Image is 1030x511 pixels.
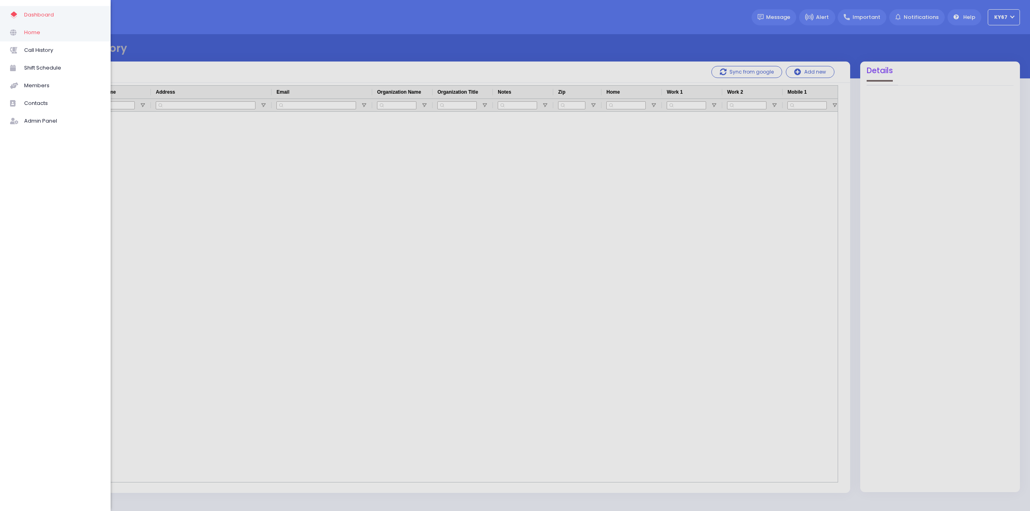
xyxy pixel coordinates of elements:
span: Call History [24,45,101,55]
span: Members [24,80,101,91]
span: Contacts [24,98,101,109]
span: Shift Schedule [24,63,101,73]
span: Dashboard [24,10,101,20]
span: Admin Panel [24,116,101,126]
span: Home [24,27,101,38]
